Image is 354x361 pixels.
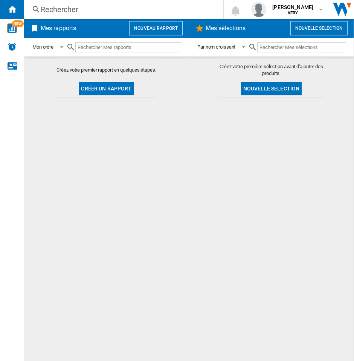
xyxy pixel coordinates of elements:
span: Créez votre premier rapport en quelques étapes. [56,67,156,73]
b: VERY [288,11,298,15]
button: Nouveau rapport [129,21,183,35]
input: Rechercher Mes sélections [257,42,346,52]
span: Créez votre première sélection avant d'ajouter des produits. [219,63,324,77]
h2: Mes sélections [204,21,247,35]
div: Rechercher [41,4,203,15]
button: Nouvelle selection [290,21,348,35]
div: Mon ordre [32,44,53,50]
h2: Mes rapports [39,21,78,35]
span: NEW [12,20,24,27]
button: Créer un rapport [79,82,134,95]
input: Rechercher Mes rapports [75,42,181,52]
span: [PERSON_NAME] [272,3,313,11]
img: profile.jpg [251,2,266,17]
img: alerts-logo.svg [8,42,17,51]
div: Par nom croissant [197,44,235,50]
img: wise-card.svg [7,23,17,33]
button: Nouvelle selection [241,82,302,95]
